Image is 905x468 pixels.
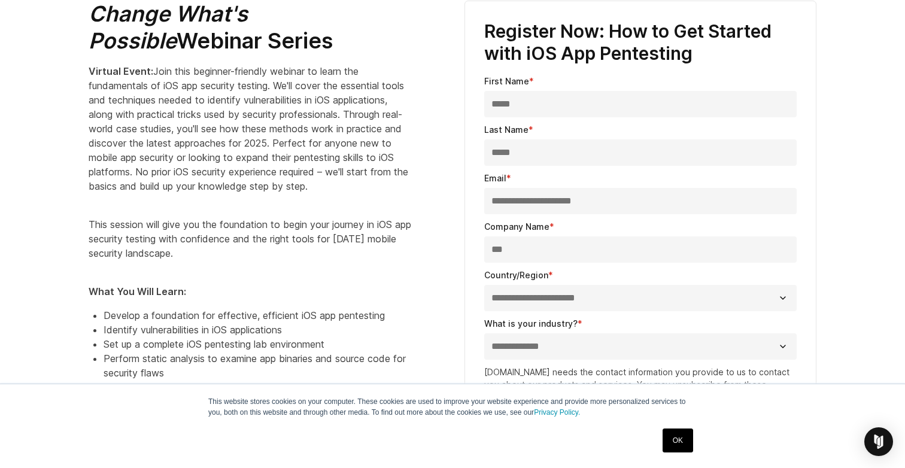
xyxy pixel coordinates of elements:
[104,351,412,380] li: Perform static analysis to examine app binaries and source code for security flaws
[208,396,697,418] p: This website stores cookies on your computer. These cookies are used to improve your website expe...
[484,20,797,65] h3: Register Now: How to Get Started with iOS App Pentesting
[89,285,186,297] strong: What You Will Learn:
[104,337,412,351] li: Set up a complete iOS pentesting lab environment
[864,427,893,456] div: Open Intercom Messenger
[104,380,412,409] li: Execute dynamic analysis techniques to test running applications in real-time
[89,65,408,192] span: Join this beginner-friendly webinar to learn the fundamentals of iOS app security testing. We'll ...
[89,1,248,54] em: Change What's Possible
[484,366,797,429] p: [DOMAIN_NAME] needs the contact information you provide to us to contact you about our products a...
[663,429,693,452] a: OK
[89,218,411,259] span: This session will give you the foundation to begin your journey in iOS app security testing with ...
[484,124,529,135] span: Last Name
[484,221,549,232] span: Company Name
[484,173,506,183] span: Email
[484,318,578,329] span: What is your industry?
[89,1,412,54] h2: Webinar Series
[104,323,412,337] li: Identify vulnerabilities in iOS applications
[104,308,412,323] li: Develop a foundation for effective, efficient iOS app pentesting
[534,408,580,417] a: Privacy Policy.
[89,65,153,77] strong: Virtual Event:
[484,76,529,86] span: First Name
[484,270,548,280] span: Country/Region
